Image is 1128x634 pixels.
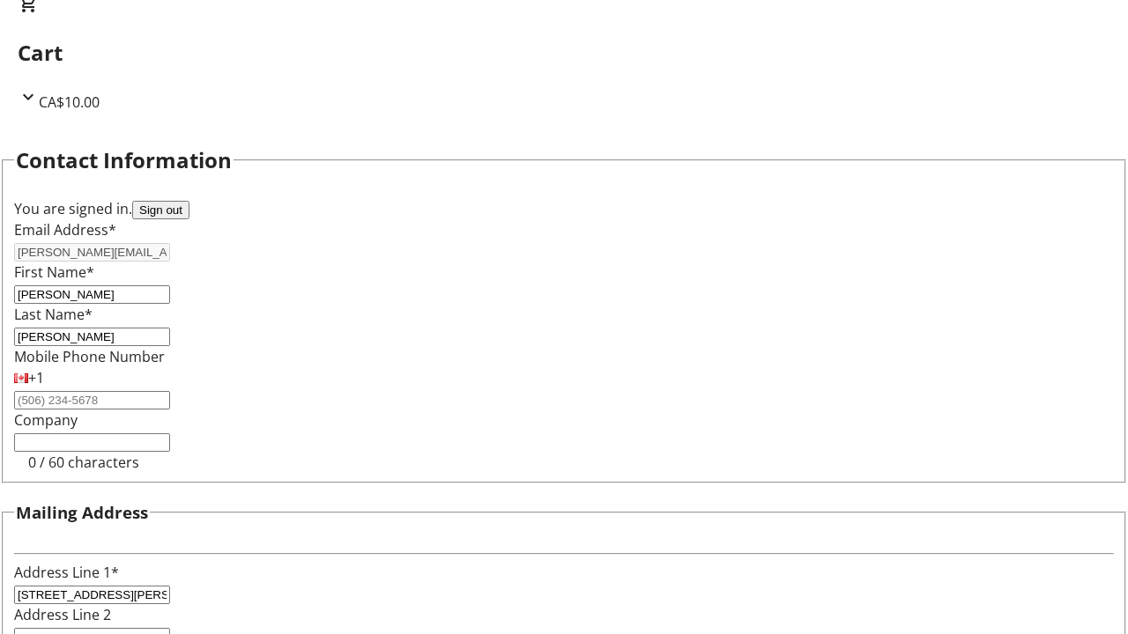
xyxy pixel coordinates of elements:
div: You are signed in. [14,198,1114,219]
h3: Mailing Address [16,500,148,525]
label: Last Name* [14,305,93,324]
tr-character-limit: 0 / 60 characters [28,453,139,472]
h2: Cart [18,37,1110,69]
input: Address [14,586,170,604]
label: Address Line 2 [14,605,111,624]
input: (506) 234-5678 [14,391,170,409]
label: First Name* [14,262,94,282]
span: CA$10.00 [39,92,100,112]
label: Address Line 1* [14,563,119,582]
label: Mobile Phone Number [14,347,165,366]
label: Email Address* [14,220,116,240]
h2: Contact Information [16,144,232,176]
button: Sign out [132,201,189,219]
label: Company [14,410,78,430]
